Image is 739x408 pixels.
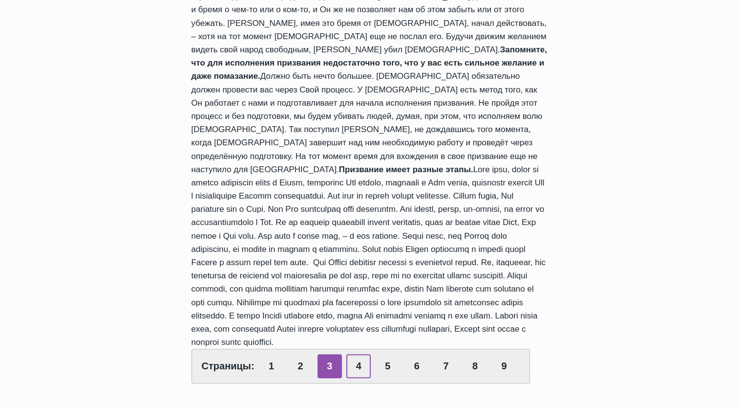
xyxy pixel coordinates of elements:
[288,354,313,378] a: 2
[339,165,473,174] strong: Призвание имеет разные этапы.
[434,354,458,378] a: 7
[191,45,547,81] strong: Запомните, что для исполнения призвания недостаточно того, что у вас есть сильное желание и даже ...
[317,354,342,378] span: 3
[346,354,371,378] a: 4
[376,354,400,378] a: 5
[191,349,530,384] div: Страницы:
[463,354,487,378] a: 8
[259,354,284,378] a: 1
[404,354,429,378] a: 6
[492,354,516,378] a: 9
